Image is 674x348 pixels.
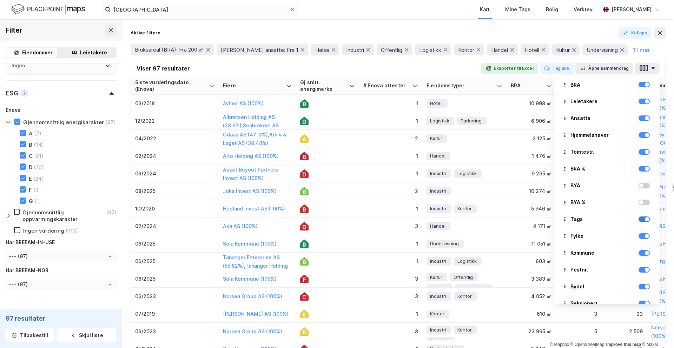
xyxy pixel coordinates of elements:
[556,47,570,53] span: Kultur
[560,161,654,176] div: BRA %
[33,175,44,182] div: (24)
[6,279,116,290] input: ClearOpen
[6,89,18,98] div: ESG
[430,257,446,265] span: Industri
[457,205,472,212] span: Kontor
[135,240,214,247] div: 06/2025
[430,337,449,345] span: Logistikk
[23,227,64,234] div: Ingen vurdering
[107,254,113,259] button: Open
[6,266,48,275] div: Har BREEAM-NOR
[11,3,85,15] img: logo.f888ab2527a4732fd821a326f86c7f29.svg
[430,310,444,317] span: Kontor
[363,205,418,212] div: 1
[135,275,214,282] div: 06/2025
[131,30,160,36] div: Aktive filtere
[29,153,33,159] div: C
[511,257,551,265] div: 603 ㎡
[135,293,214,300] div: 06/2023
[430,326,446,334] span: Industri
[6,328,54,342] button: Tilbakestill
[106,209,117,216] div: (97)
[587,47,618,53] span: Undervisning
[511,205,551,212] div: 5 946 ㎡
[6,314,117,323] div: 97 resultater
[570,114,590,122] div: Ansatte
[80,48,107,57] div: Leietakere
[135,187,214,195] div: 08/2025
[363,222,418,230] div: 3
[560,310,597,317] div: 3
[6,251,116,262] input: ClearOpen
[29,130,33,137] div: A
[135,328,214,335] div: 06/2023
[511,170,551,177] div: 9 295 ㎡
[511,187,551,195] div: 10 274 ㎡
[430,222,445,230] span: Handel
[560,195,654,210] div: BYA %
[550,342,569,347] a: Mapbox
[570,148,594,156] div: Tomtestr.
[457,257,477,265] span: Logistikk
[560,94,654,109] div: Leietakere
[135,117,214,125] div: 12/2022
[135,79,206,92] div: Siste vurderingsdato (Enova)
[363,275,418,282] div: 3
[511,240,551,247] div: 11 051 ㎡
[511,82,543,89] div: BRA
[560,328,597,335] div: 5
[570,299,597,308] div: Seksjonert
[6,106,21,114] div: Enova
[21,90,28,97] div: 7
[606,328,643,335] div: 2 509
[454,274,473,281] span: Offentlig
[427,82,494,89] div: Eiendomstyper
[511,293,551,300] div: 4 052 ㎡
[34,164,44,170] div: (26)
[135,152,214,160] div: 02/2024
[34,198,41,205] div: (1)
[29,198,33,205] div: G
[511,222,551,230] div: 4 171 ㎡
[540,63,574,74] button: Tag alle
[135,205,214,212] div: 10/2020
[606,310,643,317] div: 33
[363,170,418,177] div: 1
[570,131,609,139] div: Hjemmelshaver
[223,82,283,89] div: Eiere
[575,63,634,74] button: Åpne sammendrag
[560,212,654,227] div: Tags
[137,64,190,73] div: Viser 97 resultater
[630,45,652,54] button: 11 mer
[570,198,586,207] div: BYA %
[363,240,418,247] div: 1
[363,117,418,125] div: 1
[430,170,446,177] span: Industri
[570,81,580,89] div: BRA
[570,266,588,274] div: Postnr.
[461,117,482,125] span: Parkering
[29,164,32,170] div: D
[33,187,41,193] div: (4)
[23,119,104,126] div: Gjennomsnittlig energikarakter
[363,152,418,160] div: 1
[430,274,442,281] span: Kultur
[363,310,418,317] div: 1
[560,262,654,277] div: Postnr.
[221,47,298,53] span: [PERSON_NAME] ansatte: Fra 1
[135,257,214,265] div: 06/2025
[363,293,418,300] div: 3
[29,187,32,193] div: F
[570,181,580,190] div: BYA
[458,47,474,53] span: Kontor
[135,135,214,142] div: 04/2022
[34,141,44,148] div: (14)
[381,47,402,53] span: Offentlig
[570,215,583,223] div: Tags
[315,47,329,53] span: Helse
[105,119,116,126] div: (97)
[546,5,558,14] div: Bolig
[12,61,25,70] div: Ingen
[570,97,597,106] div: Leietakere
[480,5,490,14] div: Kart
